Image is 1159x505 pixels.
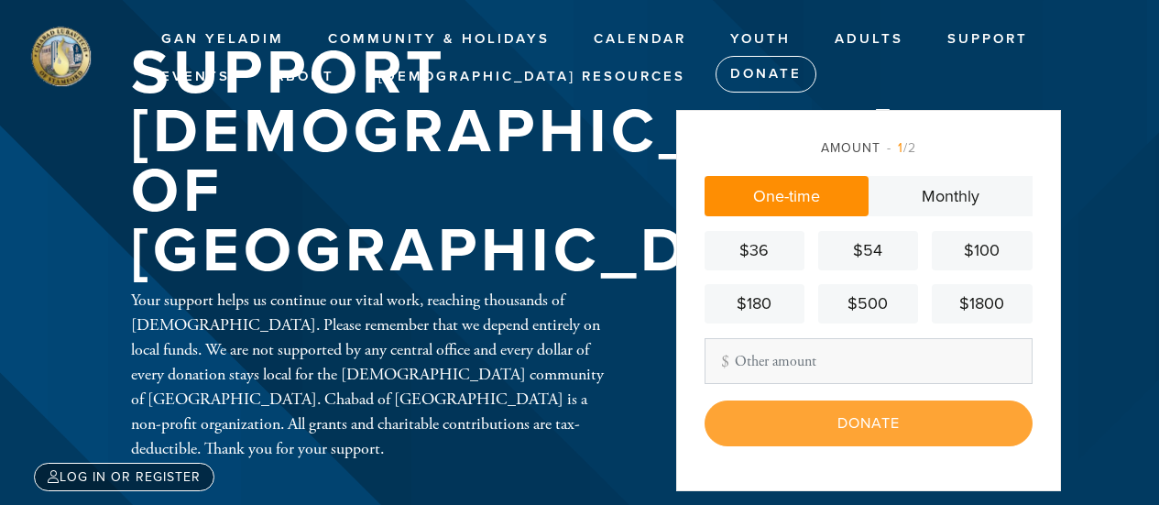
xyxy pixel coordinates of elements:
div: $1800 [939,291,1024,316]
a: Calendar [580,22,700,57]
a: Adults [821,22,917,57]
div: $100 [939,238,1024,263]
div: $180 [712,291,797,316]
a: Log in or register [34,463,214,491]
a: $180 [705,284,804,324]
div: Amount [705,138,1033,158]
a: Gan Yeladim [148,22,298,57]
span: /2 [887,140,916,156]
a: Events [148,60,244,94]
a: $500 [818,284,918,324]
a: Donate [716,56,816,93]
input: Other amount [705,338,1033,384]
div: $500 [826,291,911,316]
a: About [260,60,348,94]
a: $36 [705,231,804,270]
a: Support [934,22,1042,57]
a: One-time [705,176,869,216]
div: Your support helps us continue our vital work, reaching thousands of [DEMOGRAPHIC_DATA]. Please r... [131,288,617,461]
div: $54 [826,238,911,263]
a: Monthly [869,176,1033,216]
img: stamford%20logo.png [27,23,93,89]
h1: Support [DEMOGRAPHIC_DATA] of [GEOGRAPHIC_DATA] [131,44,897,280]
a: Youth [716,22,804,57]
a: [DEMOGRAPHIC_DATA] Resources [365,60,699,94]
a: $100 [932,231,1032,270]
div: $36 [712,238,797,263]
a: $1800 [932,284,1032,324]
a: Community & Holidays [314,22,563,57]
a: $54 [818,231,918,270]
span: 1 [898,140,903,156]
